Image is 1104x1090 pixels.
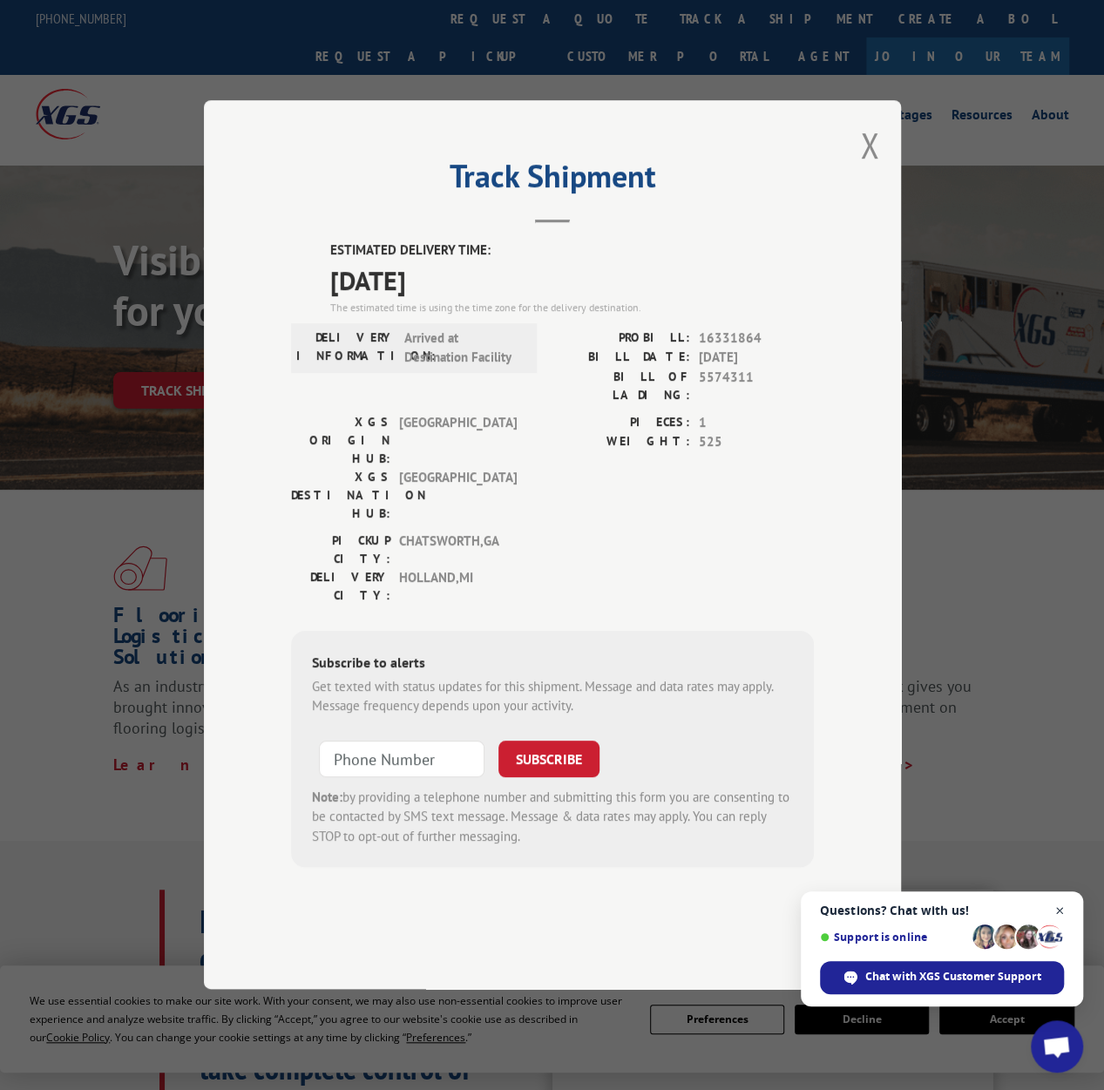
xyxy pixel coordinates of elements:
[1049,900,1071,922] span: Close chat
[699,413,814,433] span: 1
[312,652,793,677] div: Subscribe to alerts
[330,241,814,261] label: ESTIMATED DELIVERY TIME:
[498,741,599,777] button: SUBSCRIBE
[291,531,389,568] label: PICKUP CITY:
[330,261,814,300] span: [DATE]
[312,789,342,805] strong: Note:
[1031,1020,1083,1073] div: Open chat
[552,368,690,404] label: BILL OF LADING:
[860,122,879,168] button: Close modal
[820,904,1064,917] span: Questions? Chat with us!
[312,788,793,847] div: by providing a telephone number and submitting this form you are consenting to be contacted by SM...
[291,568,389,605] label: DELIVERY CITY:
[330,300,814,315] div: The estimated time is using the time zone for the delivery destination.
[398,531,516,568] span: CHATSWORTH , GA
[552,413,690,433] label: PIECES:
[699,349,814,369] span: [DATE]
[312,677,793,716] div: Get texted with status updates for this shipment. Message and data rates may apply. Message frequ...
[291,468,389,523] label: XGS DESTINATION HUB:
[552,328,690,349] label: PROBILL:
[552,349,690,369] label: BILL DATE:
[291,413,389,468] label: XGS ORIGIN HUB:
[820,961,1064,994] div: Chat with XGS Customer Support
[820,931,966,944] span: Support is online
[291,164,814,197] h2: Track Shipment
[398,468,516,523] span: [GEOGRAPHIC_DATA]
[552,433,690,453] label: WEIGHT:
[699,433,814,453] span: 525
[699,328,814,349] span: 16331864
[865,969,1041,985] span: Chat with XGS Customer Support
[319,741,484,777] input: Phone Number
[296,328,395,368] label: DELIVERY INFORMATION:
[699,368,814,404] span: 5574311
[403,328,521,368] span: Arrived at Destination Facility
[398,568,516,605] span: HOLLAND , MI
[398,413,516,468] span: [GEOGRAPHIC_DATA]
